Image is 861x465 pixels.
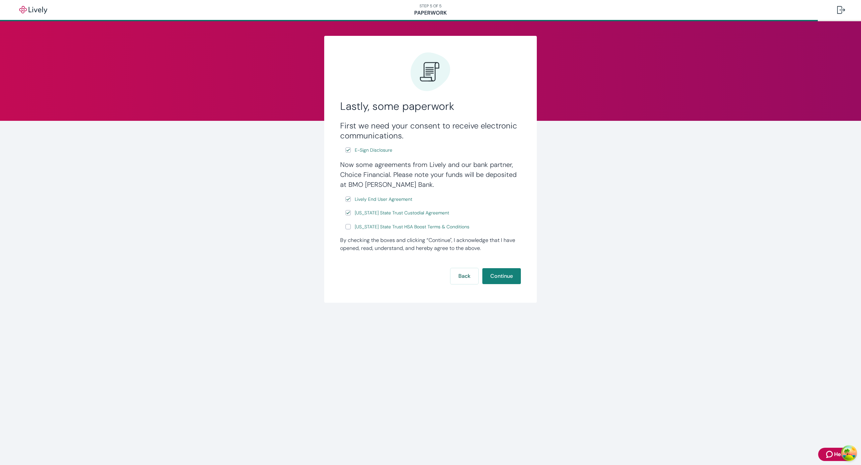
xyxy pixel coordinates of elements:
svg: Zendesk support icon [826,450,834,458]
h2: Lastly, some paperwork [340,100,521,113]
a: e-sign disclosure document [353,195,414,203]
a: e-sign disclosure document [353,223,471,231]
div: By checking the boxes and clicking “Continue", I acknowledge that I have opened, read, understand... [340,236,521,252]
a: e-sign disclosure document [353,146,394,154]
h4: Now some agreements from Lively and our bank partner, Choice Financial. Please note your funds wi... [340,160,521,190]
span: E-Sign Disclosure [355,147,392,154]
span: [US_STATE] State Trust HSA Boost Terms & Conditions [355,223,469,230]
span: Help [834,450,846,458]
button: Continue [482,268,521,284]
button: Zendesk support iconHelp [818,448,854,461]
button: Open Tanstack query devtools [842,446,856,460]
h3: First we need your consent to receive electronic communications. [340,121,521,141]
button: Back [450,268,478,284]
span: Lively End User Agreement [355,196,412,203]
a: e-sign disclosure document [353,209,450,217]
img: Lively [15,6,52,14]
button: Log out [832,2,850,18]
span: [US_STATE] State Trust Custodial Agreement [355,209,449,216]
